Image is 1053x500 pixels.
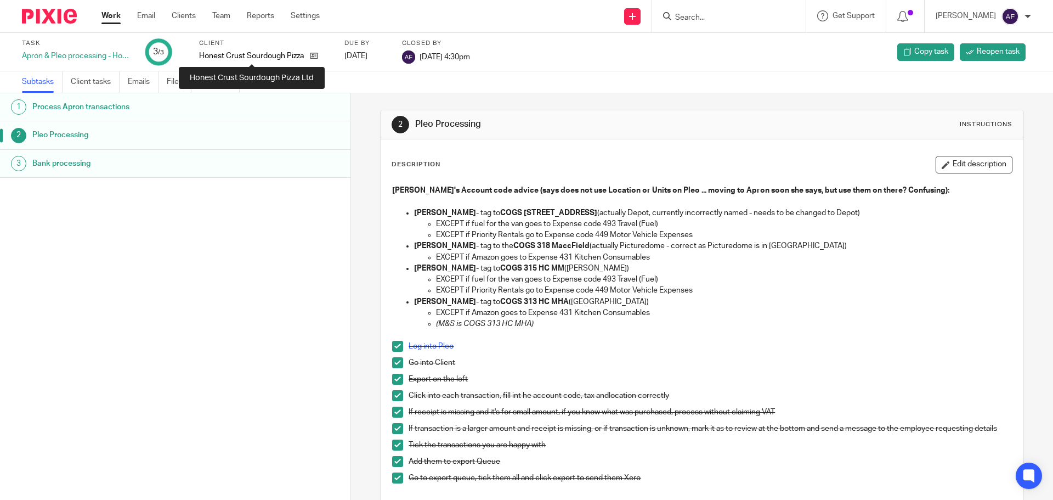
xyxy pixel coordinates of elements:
p: - tag to ([PERSON_NAME]) [414,263,1011,274]
a: Notes (0) [200,71,240,93]
p: Export on the left [409,374,1011,385]
strong: COGS [STREET_ADDRESS] [500,209,597,217]
em: (M&S is COGS 313 HC MHA) [436,320,534,328]
label: Due by [344,39,388,48]
span: Get Support [833,12,875,20]
a: Copy task [897,43,954,61]
p: Go to export queue, tick them all and click export to send them Xero [409,473,1011,484]
p: If receipt is missing and it's for small amount, if you know what was purchased, process without ... [409,407,1011,418]
p: EXCEPT if Priority Rentals go to Expense code 449 Motor Vehicle Expenses [436,285,1011,296]
strong: [PERSON_NAME] [414,298,476,306]
p: - tag to (actually Depot, currently incorrectly named - needs to be changed to Depot) [414,207,1011,218]
img: Pixie [22,9,77,24]
a: Subtasks [22,71,63,93]
strong: [PERSON_NAME] [414,209,476,217]
a: Email [137,10,155,21]
div: 3 [153,46,164,58]
button: Edit description [936,156,1012,173]
strong: COGS 315 HC MM [500,265,564,272]
p: Description [392,160,440,169]
img: svg%3E [1001,8,1019,25]
a: Emails [128,71,158,93]
img: svg%3E [402,50,415,64]
p: Go into Client [409,357,1011,368]
strong: [PERSON_NAME] [414,242,476,250]
p: If transaction is a larger amount and receipt is missing, or if transaction is unknown, mark it a... [409,423,1011,434]
p: Honest Crust Sourdough Pizza Ltd [199,50,304,61]
span: Copy task [914,46,948,57]
a: Client tasks [71,71,120,93]
p: EXCEPT if Amazon goes to Expense 431 Kitchen Consumables [436,307,1011,318]
label: Client [199,39,331,48]
p: EXCEPT if Amazon goes to Expense 431 Kitchen Consumables [436,252,1011,263]
strong: COGS 318 MaccField [513,242,590,250]
a: Work [101,10,121,21]
div: 2 [11,128,26,143]
input: Search [674,13,773,23]
div: Instructions [960,120,1012,129]
a: Settings [291,10,320,21]
p: - tag to the (actually Picturedome - correct as Picturedome is in [GEOGRAPHIC_DATA]) [414,240,1011,251]
h1: Pleo Processing [415,119,726,130]
p: Tick the transactions you are happy with [409,440,1011,451]
strong: [PERSON_NAME]'s Account code advice (says does not use Location or Units on Pleo ... moving to Ap... [392,187,949,194]
strong: COGS 313 HC MHA [500,298,569,306]
a: Reports [247,10,274,21]
a: Audit logs [248,71,290,93]
label: Closed by [402,39,470,48]
p: EXCEPT if fuel for the van goes to Expense code 493 Travel (Fuel) [436,218,1011,229]
a: Clients [172,10,196,21]
p: [PERSON_NAME] [936,10,996,21]
div: 2 [392,116,409,133]
h1: Pleo Processing [32,127,237,143]
a: Files [167,71,191,93]
p: EXCEPT if Priority Rentals go to Expense code 449 Motor Vehicle Expenses [436,229,1011,240]
p: Add them to export Queue [409,456,1011,467]
a: Log into Pleo [409,342,454,350]
div: [DATE] [344,50,388,61]
p: EXCEPT if fuel for the van goes to Expense code 493 Travel (Fuel) [436,274,1011,285]
p: Click into each transaction, fill int he account code, tax and [409,390,1011,401]
strong: [PERSON_NAME] [414,265,476,272]
div: 3 [11,156,26,171]
p: - tag to ([GEOGRAPHIC_DATA]) [414,296,1011,307]
a: Team [212,10,230,21]
s: location correctly [609,392,669,400]
a: Reopen task [960,43,1026,61]
span: [DATE] 4:30pm [420,53,470,60]
div: Apron & Pleo processing - Honest Crust Sourdough Pizza Ltd [22,50,132,61]
h1: Bank processing [32,155,237,172]
div: 1 [11,99,26,115]
label: Task [22,39,132,48]
span: Reopen task [977,46,1020,57]
h1: Process Apron transactions [32,99,237,115]
small: /3 [158,49,164,55]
